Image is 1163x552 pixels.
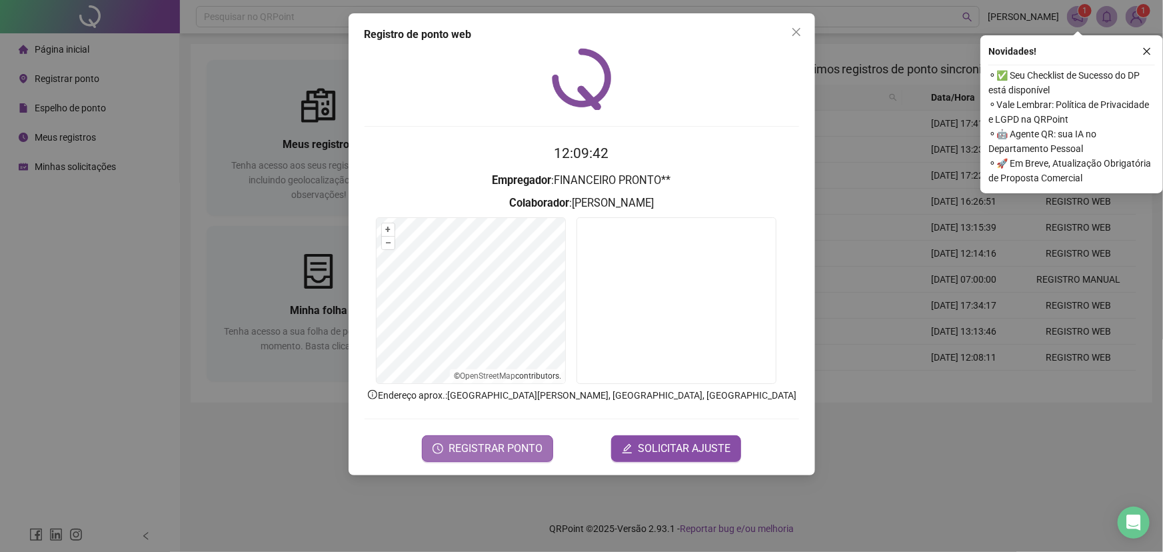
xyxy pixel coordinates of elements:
button: editSOLICITAR AJUSTE [611,435,741,462]
span: edit [622,443,632,454]
span: close [791,27,802,37]
div: Registro de ponto web [365,27,799,43]
span: ⚬ ✅ Seu Checklist de Sucesso do DP está disponível [988,68,1155,97]
span: REGISTRAR PONTO [449,441,543,457]
strong: Empregador [493,174,552,187]
time: 12:09:42 [555,145,609,161]
button: – [382,237,395,249]
div: Open Intercom Messenger [1118,507,1150,539]
h3: : [PERSON_NAME] [365,195,799,212]
p: Endereço aprox. : [GEOGRAPHIC_DATA][PERSON_NAME], [GEOGRAPHIC_DATA], [GEOGRAPHIC_DATA] [365,388,799,403]
strong: Colaborador [509,197,569,209]
span: ⚬ 🚀 Em Breve, Atualização Obrigatória de Proposta Comercial [988,156,1155,185]
button: + [382,223,395,236]
span: clock-circle [433,443,443,454]
button: REGISTRAR PONTO [422,435,553,462]
span: ⚬ Vale Lembrar: Política de Privacidade e LGPD na QRPoint [988,97,1155,127]
span: close [1142,47,1152,56]
span: ⚬ 🤖 Agente QR: sua IA no Departamento Pessoal [988,127,1155,156]
span: info-circle [367,389,379,401]
img: QRPoint [552,48,612,110]
li: © contributors. [454,371,561,381]
span: SOLICITAR AJUSTE [638,441,730,457]
a: OpenStreetMap [460,371,515,381]
span: Novidades ! [988,44,1036,59]
button: Close [786,21,807,43]
h3: : FINANCEIRO PRONTO** [365,172,799,189]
